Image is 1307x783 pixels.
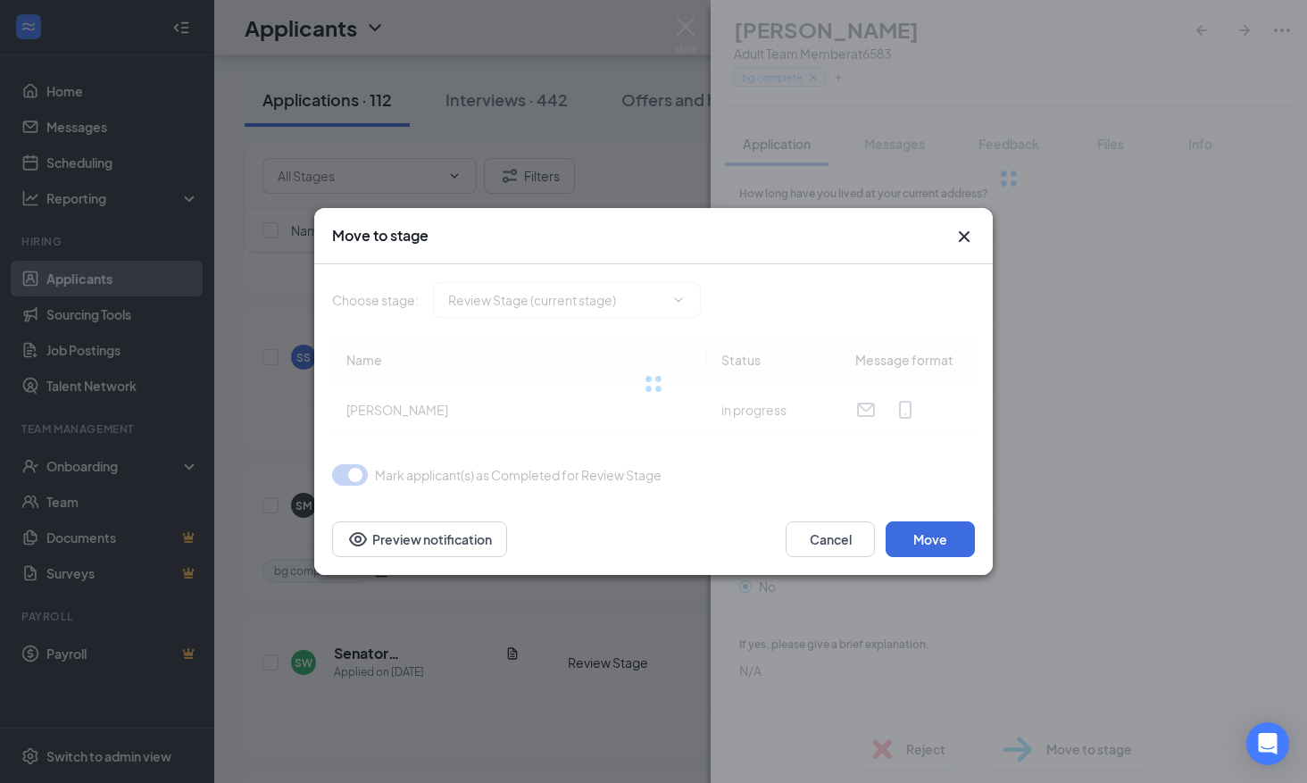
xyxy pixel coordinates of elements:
svg: Eye [347,529,369,550]
button: Move [886,521,975,557]
button: Preview notificationEye [332,521,507,557]
svg: Cross [953,226,975,247]
button: Close [953,226,975,247]
h3: Move to stage [332,226,429,246]
div: Open Intercom Messenger [1246,722,1289,765]
button: Cancel [786,521,875,557]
